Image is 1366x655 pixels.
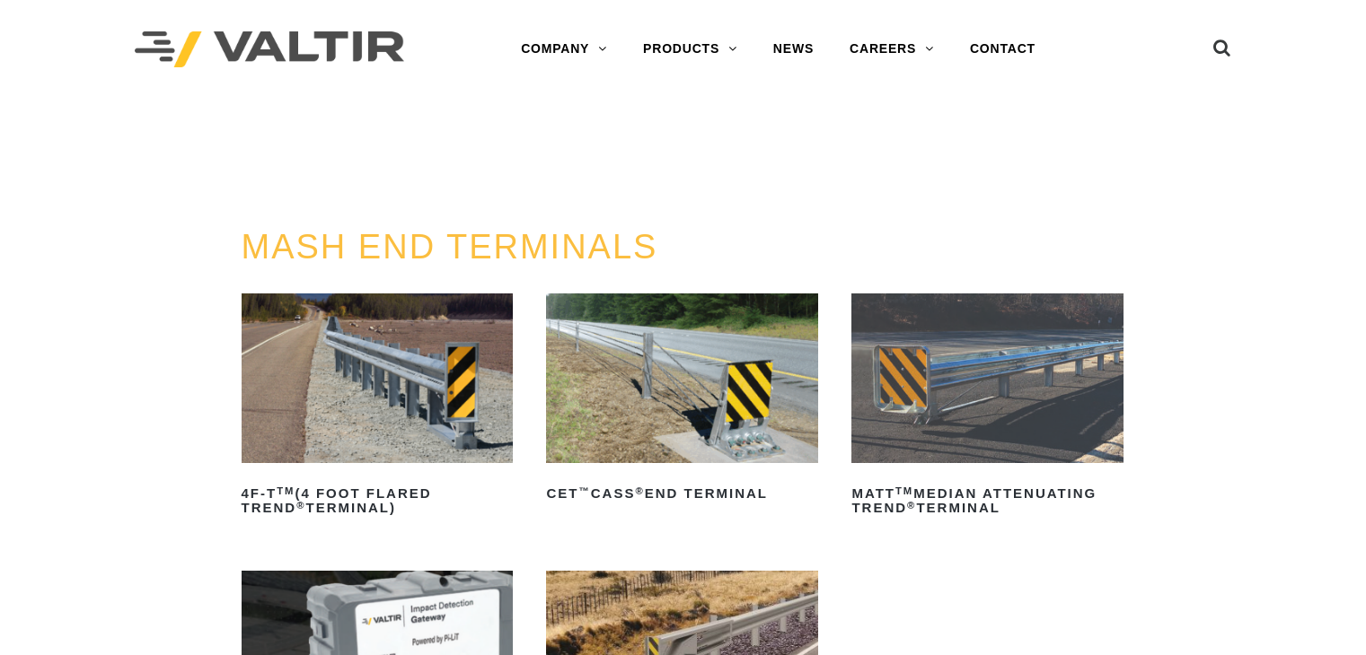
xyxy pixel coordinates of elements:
sup: ® [635,485,644,496]
h2: CET CASS End Terminal [546,479,818,508]
sup: ® [907,500,916,511]
sup: TM [277,485,295,496]
h2: MATT Median Attenuating TREND Terminal [851,479,1124,522]
sup: ® [296,500,305,511]
a: MATTTMMedian Attenuating TREND®Terminal [851,293,1124,522]
a: COMPANY [503,31,625,67]
sup: ™ [578,485,590,496]
a: CONTACT [952,31,1053,67]
a: MASH END TERMINALS [242,228,658,266]
h2: 4F-T (4 Foot Flared TREND Terminal) [242,479,514,522]
a: CAREERS [832,31,952,67]
a: PRODUCTS [625,31,755,67]
a: 4F-TTM(4 Foot Flared TREND®Terminal) [242,293,514,522]
img: Valtir [135,31,404,68]
a: NEWS [755,31,832,67]
sup: TM [895,485,913,496]
a: CET™CASS®End Terminal [546,293,818,508]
